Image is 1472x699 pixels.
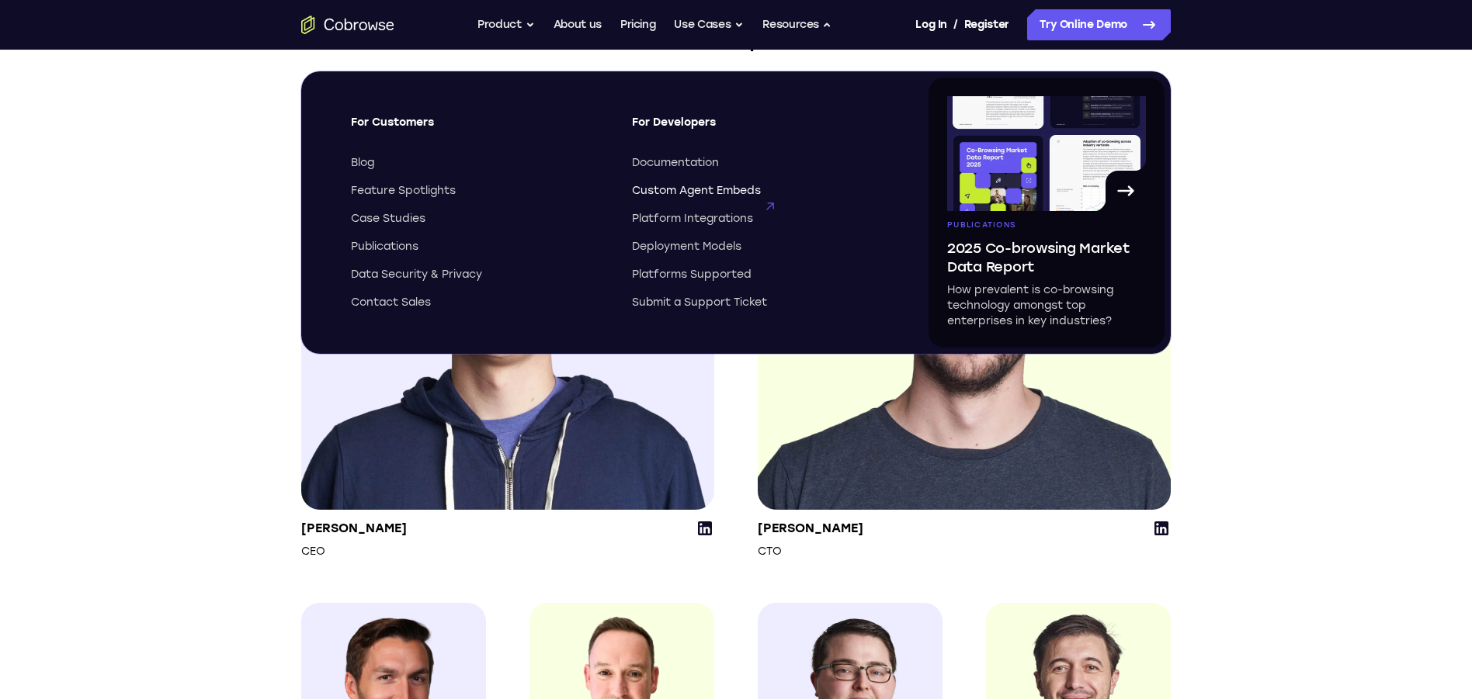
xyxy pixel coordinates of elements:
a: Contact Sales [351,295,604,310]
button: Use Cases [674,9,744,40]
a: Documentation [632,155,885,171]
span: For Customers [351,115,604,143]
a: Data Security & Privacy [351,267,604,282]
span: 2025 Co-browsing Market Data Report [947,239,1146,276]
a: About us [554,9,602,40]
img: A page from the browsing market ebook [947,96,1146,211]
span: Feature Spotlights [351,183,456,199]
a: Go to the home page [301,16,394,34]
a: Custom Agent Embeds [632,183,885,199]
span: Platform Integrations [632,211,753,227]
a: Case Studies [351,211,604,227]
a: Platform Integrations [632,211,885,227]
p: How prevalent is co-browsing technology amongst top enterprises in key industries? [947,282,1146,329]
a: Try Online Demo [1027,9,1171,40]
span: Case Studies [351,211,425,227]
span: Deployment Models [632,239,741,254]
span: Documentation [632,155,719,171]
a: Feature Spotlights [351,183,604,199]
span: Publications [351,239,418,254]
span: Blog [351,155,374,171]
span: Contact Sales [351,295,431,310]
span: Custom Agent Embeds [632,183,761,199]
p: CTO [758,544,863,559]
a: Pricing [620,9,656,40]
p: [PERSON_NAME] [301,519,407,538]
span: For Developers [632,115,885,143]
a: Log In [915,9,946,40]
a: Deployment Models [632,239,885,254]
p: [PERSON_NAME] [758,519,863,538]
span: Submit a Support Ticket [632,295,767,310]
span: Publications [947,220,1015,230]
a: Blog [351,155,604,171]
button: Resources [762,9,832,40]
a: Platforms Supported [632,267,885,282]
a: Publications [351,239,604,254]
span: / [953,16,958,34]
p: CEO [301,544,407,559]
button: Product [477,9,535,40]
a: Submit a Support Ticket [632,295,885,310]
span: Platforms Supported [632,267,752,282]
a: Register [964,9,1009,40]
span: Data Security & Privacy [351,267,482,282]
